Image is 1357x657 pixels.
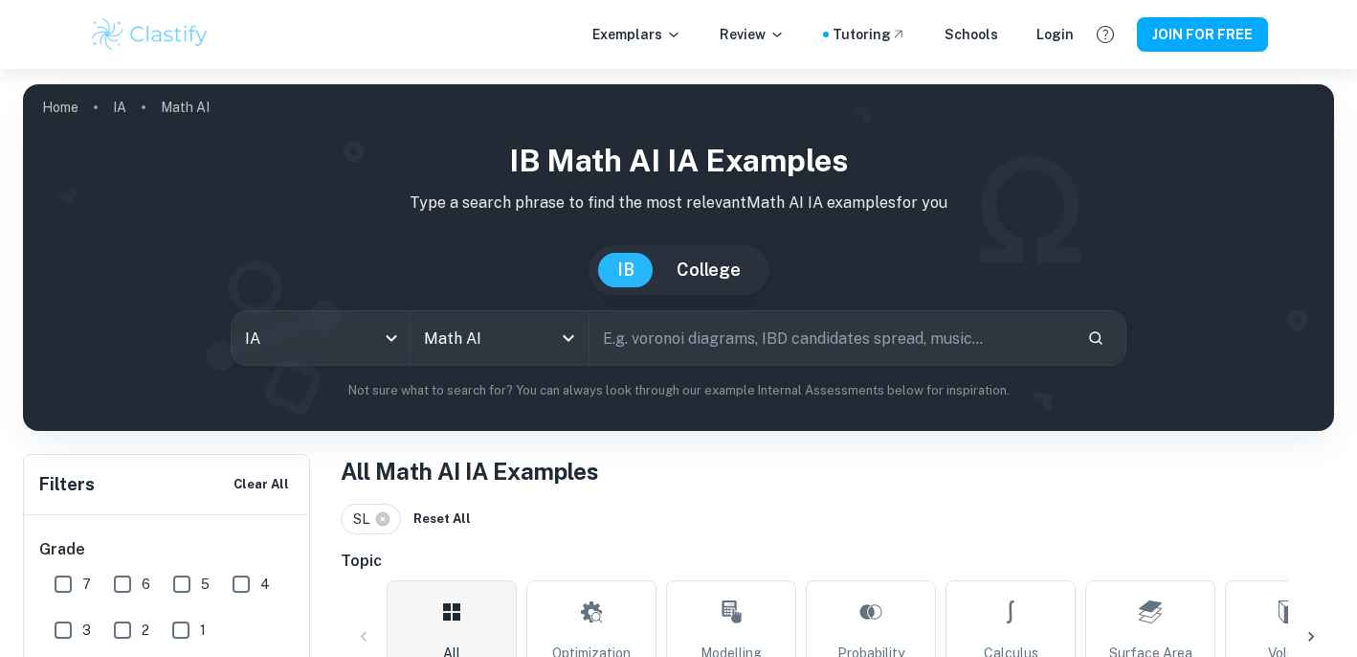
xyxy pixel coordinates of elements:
[200,620,206,641] span: 1
[341,550,1334,573] h6: Topic
[39,471,95,498] h6: Filters
[720,24,785,45] p: Review
[353,509,378,530] span: SL
[201,574,210,595] span: 5
[598,253,654,287] button: IB
[82,620,91,641] span: 3
[1079,322,1112,354] button: Search
[113,94,126,121] a: IA
[38,192,1319,215] p: Type a search phrase to find the most relevant Math AI IA examples for you
[1036,24,1074,45] a: Login
[1089,18,1122,51] button: Help and Feedback
[161,97,210,118] p: Math AI
[89,15,211,54] img: Clastify logo
[657,253,760,287] button: College
[1137,17,1268,52] button: JOIN FOR FREE
[232,311,410,365] div: IA
[833,24,906,45] a: Tutoring
[42,94,78,121] a: Home
[945,24,998,45] a: Schools
[592,24,681,45] p: Exemplars
[229,470,294,499] button: Clear All
[409,505,476,533] button: Reset All
[341,454,1334,488] h1: All Math AI IA Examples
[82,574,91,595] span: 7
[142,620,149,641] span: 2
[39,538,296,561] h6: Grade
[341,504,401,534] div: SL
[555,325,582,351] button: Open
[38,138,1319,184] h1: IB Math AI IA examples
[260,574,270,595] span: 4
[38,381,1319,400] p: Not sure what to search for? You can always look through our example Internal Assessments below f...
[590,311,1073,365] input: E.g. voronoi diagrams, IBD candidates spread, music...
[142,574,150,595] span: 6
[23,84,1334,431] img: profile cover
